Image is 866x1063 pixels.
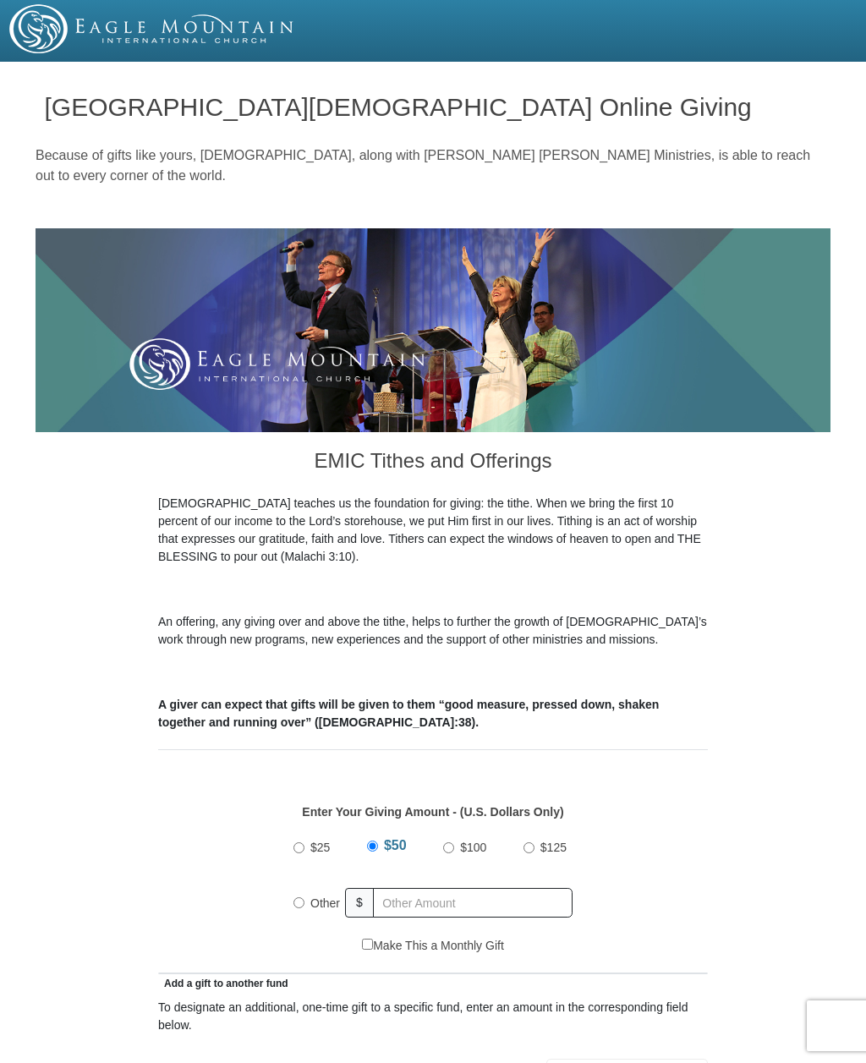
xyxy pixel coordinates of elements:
[540,841,567,854] span: $125
[362,937,504,955] label: Make This a Monthly Gift
[45,93,822,121] h1: [GEOGRAPHIC_DATA][DEMOGRAPHIC_DATA] Online Giving
[158,999,708,1034] div: To designate an additional, one-time gift to a specific fund, enter an amount in the correspondin...
[345,888,374,918] span: $
[158,495,708,566] p: [DEMOGRAPHIC_DATA] teaches us the foundation for giving: the tithe. When we bring the first 10 pe...
[9,4,295,53] img: EMIC
[373,888,573,918] input: Other Amount
[384,838,407,852] span: $50
[158,978,288,989] span: Add a gift to another fund
[158,698,659,729] b: A giver can expect that gifts will be given to them “good measure, pressed down, shaken together ...
[310,841,330,854] span: $25
[158,432,708,495] h3: EMIC Tithes and Offerings
[460,841,486,854] span: $100
[158,613,708,649] p: An offering, any giving over and above the tithe, helps to further the growth of [DEMOGRAPHIC_DAT...
[36,145,830,186] p: Because of gifts like yours, [DEMOGRAPHIC_DATA], along with [PERSON_NAME] [PERSON_NAME] Ministrie...
[310,896,340,910] span: Other
[302,805,563,819] strong: Enter Your Giving Amount - (U.S. Dollars Only)
[362,939,373,950] input: Make This a Monthly Gift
